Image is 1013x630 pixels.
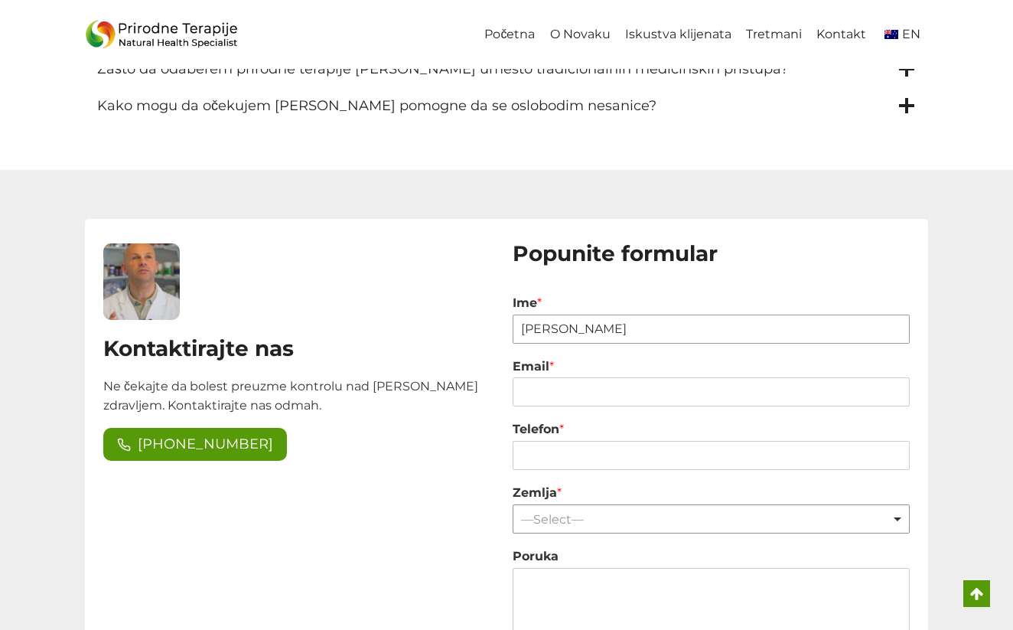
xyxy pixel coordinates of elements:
[874,18,928,52] a: en_AUEN
[884,30,898,39] img: English
[85,90,928,121] button: Kako mogu da očekujem [PERSON_NAME] pomogne da se oslobodim nesanice?
[513,422,910,438] label: Telefon
[103,377,500,416] p: Ne čekajte da bolest preuzme kontrolu nad [PERSON_NAME] zdravljem. Kontaktirajte nas odmah.
[902,27,920,41] span: EN
[97,96,656,115] span: Kako mogu da očekujem [PERSON_NAME] pomogne da se oslobodim nesanice?
[477,18,928,52] nav: Primary Navigation
[477,18,542,52] a: Početna
[513,295,910,312] label: Ime
[138,433,273,455] span: [PHONE_NUMBER]
[521,512,892,527] div: —Select—
[513,485,910,501] label: Zemlja
[738,18,809,52] a: Tretmani
[513,549,910,565] label: Poruka
[617,18,738,52] a: Iskustva klijenata
[103,332,500,364] h2: Kontaktirajte nas
[513,359,910,375] label: Email
[85,16,238,54] img: Prirodne_Terapije_Logo - Prirodne Terapije
[963,580,990,607] a: Scroll to top
[513,237,910,269] h2: Popunite formular
[809,18,874,52] a: Kontakt
[103,428,287,461] a: [PHONE_NUMBER]
[542,18,617,52] a: O Novaku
